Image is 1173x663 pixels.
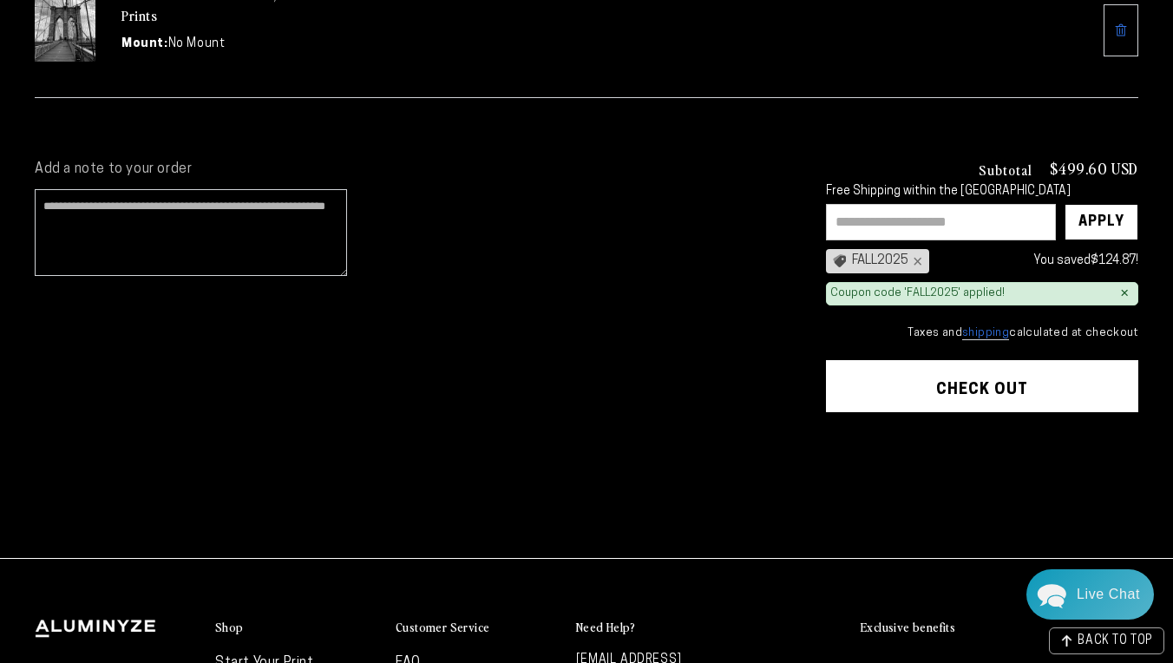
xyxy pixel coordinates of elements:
[1104,4,1138,56] a: Remove 11"x17" Rectangle Silver Matte Aluminyzed Photo
[962,327,1009,340] a: shipping
[826,249,929,273] div: FALL2025
[215,620,378,636] summary: Shop
[908,254,922,268] div: ×
[1091,254,1136,267] span: $124.87
[168,35,226,53] dd: No Mount
[826,360,1138,412] button: Check out
[1026,569,1154,620] div: Chat widget toggle
[396,620,559,636] summary: Customer Service
[979,162,1032,176] h3: Subtotal
[826,185,1138,200] div: Free Shipping within the [GEOGRAPHIC_DATA]
[938,250,1138,272] div: You saved !
[1120,286,1129,300] div: ×
[861,620,955,635] h2: Exclusive benefits
[576,620,739,636] summary: Need Help?
[1077,569,1140,620] div: Contact Us Directly
[396,620,489,635] h2: Customer Service
[1078,205,1124,240] div: Apply
[826,325,1138,342] small: Taxes and calculated at checkout
[830,286,1005,301] div: Coupon code 'FALL2025' applied!
[826,446,1138,493] iframe: PayPal-paypal
[576,620,636,635] h2: Need Help?
[1050,161,1138,176] p: $499.60 USD
[861,620,1138,636] summary: Exclusive benefits
[121,35,168,53] dt: Mount:
[35,161,791,179] label: Add a note to your order
[1078,635,1153,647] span: BACK TO TOP
[215,620,244,635] h2: Shop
